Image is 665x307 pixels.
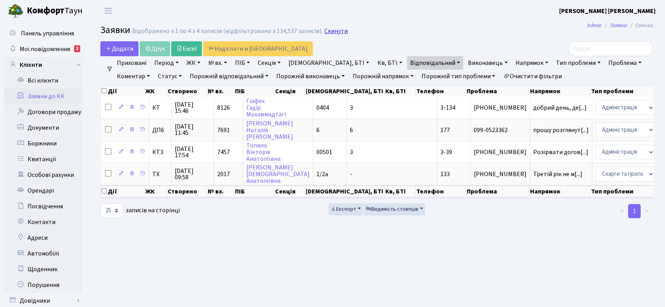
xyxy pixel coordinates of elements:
th: Кв, БТІ [384,86,416,97]
span: 177 [440,126,450,134]
a: Excel [171,41,202,56]
th: [DEMOGRAPHIC_DATA], БТІ [305,86,384,97]
b: Комфорт [27,4,65,17]
span: 6 [350,126,353,134]
a: Порожній виконавець [273,70,348,83]
span: 1/2а [316,170,328,178]
span: Мої повідомлення [20,45,70,53]
nav: breadcrumb [575,17,665,34]
a: Щоденник [4,261,83,277]
div: Відображено з 1 по 4 з 4 записів (відфільтровано з 134,537 записів). [132,28,323,35]
a: Секція [255,56,284,70]
span: 099-0523362 [474,127,526,133]
th: Секція [274,186,305,197]
span: [DATE] 17:54 [175,146,211,158]
span: Експорт [331,205,356,213]
a: Заявки до КК [4,88,83,104]
select: записів на сторінці [100,203,123,218]
th: Проблема [466,186,529,197]
span: 3 [350,103,353,112]
th: Телефон [416,186,466,197]
span: [DATE] 09:58 [175,168,211,180]
span: Видимість стовпців [366,205,418,213]
span: Третій рік не м[...] [533,170,582,178]
span: КТ3 [152,149,168,155]
a: Контакти [4,214,83,230]
span: 3-39 [440,148,452,156]
a: Порожній напрямок [349,70,417,83]
th: Кв, БТІ [384,186,416,197]
span: ТХ [152,171,168,177]
a: Порожній відповідальний [187,70,272,83]
a: ПІБ [232,56,253,70]
span: Панель управління [21,29,74,38]
span: [PHONE_NUMBER] [474,171,526,177]
a: Панель управління [4,26,83,41]
a: [PERSON_NAME]Наталія[PERSON_NAME] [246,119,293,141]
span: прошу розглянут[...] [533,126,589,134]
li: Список [627,21,653,30]
span: [PHONE_NUMBER] [474,149,526,155]
a: Посвідчення [4,199,83,214]
button: Видимість стовпців [364,203,425,215]
span: Заявки [100,23,130,37]
a: Скинути [324,28,348,35]
span: Розірвати догов[...] [533,148,588,156]
th: ПІБ [234,186,274,197]
div: 2 [74,45,80,52]
a: Мої повідомлення2 [4,41,83,57]
th: Тип проблеми [590,186,659,197]
span: добрий день, де[...] [533,103,587,112]
a: Боржники [4,136,83,151]
th: ЖК [144,186,167,197]
a: Заявки [610,21,627,29]
a: Виконавець [465,56,511,70]
a: Напрямок [512,56,551,70]
th: Дії [101,186,144,197]
a: Коментар [114,70,153,83]
th: [DEMOGRAPHIC_DATA], БТІ [305,186,384,197]
th: Напрямок [529,186,590,197]
span: 2017 [217,170,230,178]
th: ПІБ [234,86,274,97]
img: logo.png [8,3,24,19]
a: ЖК [183,56,203,70]
th: Телефон [416,86,466,97]
a: [PERSON_NAME] [PERSON_NAME] [559,6,656,16]
th: ЖК [144,86,167,97]
a: № вх. [205,56,230,70]
a: Договори продажу [4,104,83,120]
button: Переключити навігацію [98,4,118,17]
a: Всі клієнти [4,73,83,88]
a: Статус [155,70,185,83]
a: Приховані [114,56,150,70]
th: Напрямок [529,86,590,97]
a: Кв, БТІ [374,56,405,70]
a: Порушення [4,277,83,293]
th: Дії [101,86,144,97]
a: Період [151,56,182,70]
span: Додати [105,44,133,53]
th: Створено [167,86,207,97]
span: 7691 [217,126,230,134]
b: [PERSON_NAME] [PERSON_NAME] [559,7,656,15]
th: № вх. [207,86,234,97]
a: Орендарі [4,183,83,199]
a: Тип проблеми [553,56,604,70]
span: 8126 [217,103,230,112]
span: - [350,170,352,178]
a: ТопилоВікторіяАнатоліївна [246,141,281,163]
a: Порожній тип проблеми [418,70,498,83]
a: Адреси [4,230,83,246]
a: [PERSON_NAME][DEMOGRAPHIC_DATA]Анатоліївна [246,163,310,185]
th: Тип проблеми [590,86,659,97]
span: [DATE] 11:45 [175,123,211,136]
span: [DATE] 15:46 [175,101,211,114]
span: 0404 [316,103,329,112]
span: ДП6 [152,127,168,133]
a: Клієнти [4,57,83,73]
a: 1 [628,204,641,218]
a: Документи [4,120,83,136]
th: Створено [167,186,207,197]
a: Очистити фільтри [500,70,565,83]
